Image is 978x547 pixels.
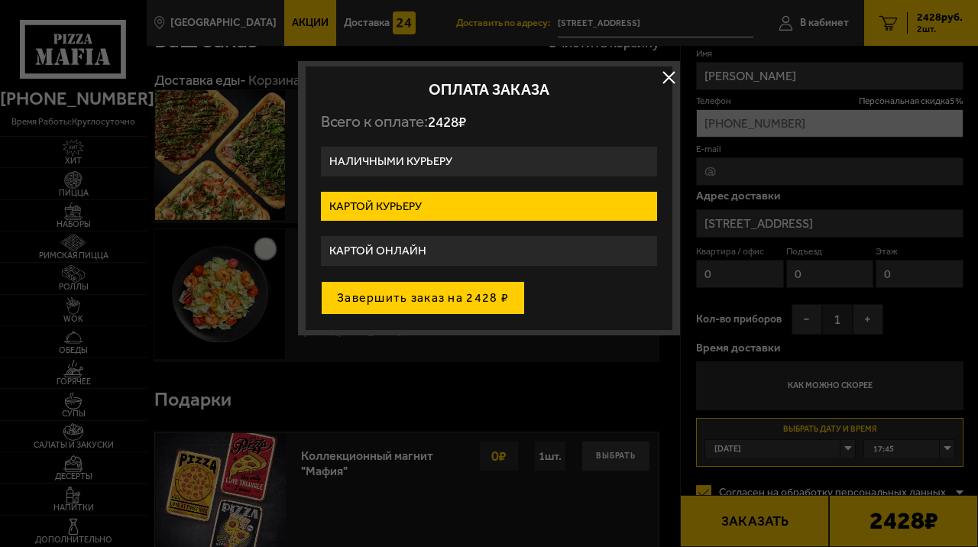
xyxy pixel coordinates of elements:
label: Картой онлайн [321,236,657,266]
label: Картой курьеру [321,192,657,222]
p: Всего к оплате: [321,112,657,131]
span: 2428 ₽ [428,113,466,131]
button: Завершить заказ на 2428 ₽ [321,281,525,315]
label: Наличными курьеру [321,147,657,176]
h2: Оплата заказа [321,82,657,97]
